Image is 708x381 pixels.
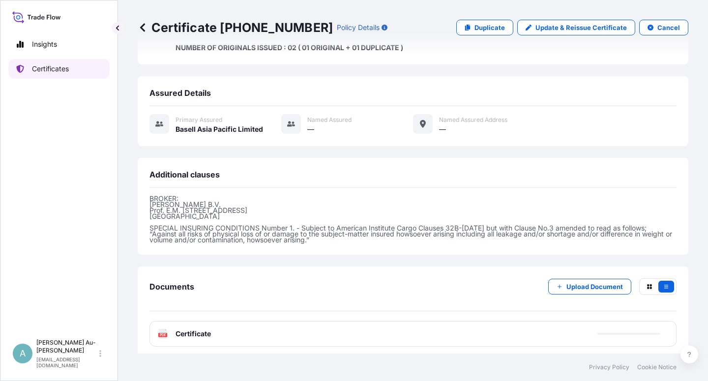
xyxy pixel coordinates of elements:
a: Insights [8,34,110,54]
p: Upload Document [566,282,623,292]
p: Certificate [PHONE_NUMBER] [138,20,333,35]
a: Duplicate [456,20,513,35]
p: Cancel [657,23,680,32]
a: Update & Reissue Certificate [517,20,635,35]
p: BROKER: [PERSON_NAME] B.V. Prof. E.M. [STREET_ADDRESS] [GEOGRAPHIC_DATA] SPECIAL INSURING CONDITI... [149,196,677,243]
span: Primary assured [176,116,222,124]
a: Certificates [8,59,110,79]
span: Basell Asia Pacific Limited [176,124,263,134]
span: A [20,349,26,358]
button: Upload Document [548,279,631,294]
span: Named Assured Address [439,116,507,124]
p: Insights [32,39,57,49]
span: Additional clauses [149,170,220,179]
a: Cookie Notice [637,363,677,371]
a: Privacy Policy [589,363,629,371]
p: [PERSON_NAME] Au-[PERSON_NAME] [36,339,97,354]
p: Policy Details [337,23,380,32]
span: Documents [149,282,194,292]
span: Assured Details [149,88,211,98]
p: Certificates [32,64,69,74]
span: — [307,124,314,134]
span: Named Assured [307,116,352,124]
text: PDF [160,333,166,337]
p: Duplicate [474,23,505,32]
span: — [439,124,446,134]
p: [EMAIL_ADDRESS][DOMAIN_NAME] [36,356,97,368]
p: Update & Reissue Certificate [535,23,627,32]
button: Cancel [639,20,688,35]
span: Certificate [176,329,211,339]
